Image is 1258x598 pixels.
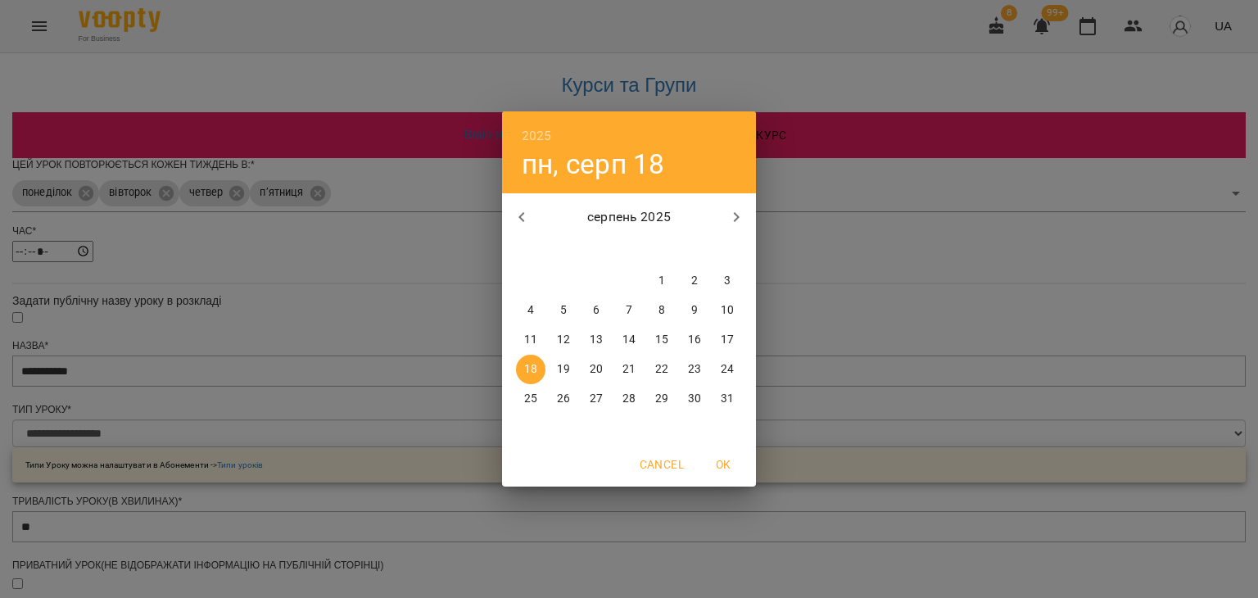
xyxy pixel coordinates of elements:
[557,391,570,407] p: 26
[713,266,742,296] button: 3
[622,391,636,407] p: 28
[581,296,611,325] button: 6
[581,384,611,414] button: 27
[713,242,742,258] span: нд
[647,384,677,414] button: 29
[713,296,742,325] button: 10
[680,355,709,384] button: 23
[688,332,701,348] p: 16
[516,384,545,414] button: 25
[581,355,611,384] button: 20
[557,332,570,348] p: 12
[590,391,603,407] p: 27
[724,273,731,289] p: 3
[527,302,534,319] p: 4
[680,384,709,414] button: 30
[549,355,578,384] button: 19
[647,355,677,384] button: 22
[549,384,578,414] button: 26
[655,332,668,348] p: 15
[691,273,698,289] p: 2
[633,450,690,479] button: Cancel
[524,332,537,348] p: 11
[614,355,644,384] button: 21
[680,296,709,325] button: 9
[626,302,632,319] p: 7
[688,391,701,407] p: 30
[655,391,668,407] p: 29
[655,361,668,378] p: 22
[658,302,665,319] p: 8
[560,302,567,319] p: 5
[590,332,603,348] p: 13
[581,242,611,258] span: ср
[516,296,545,325] button: 4
[549,325,578,355] button: 12
[680,325,709,355] button: 16
[516,242,545,258] span: пн
[524,391,537,407] p: 25
[721,332,734,348] p: 17
[593,302,600,319] p: 6
[721,391,734,407] p: 31
[524,361,537,378] p: 18
[658,273,665,289] p: 1
[522,125,552,147] button: 2025
[622,361,636,378] p: 21
[688,361,701,378] p: 23
[647,266,677,296] button: 1
[549,242,578,258] span: вт
[516,325,545,355] button: 11
[721,361,734,378] p: 24
[697,450,749,479] button: OK
[704,455,743,474] span: OK
[581,325,611,355] button: 13
[647,242,677,258] span: пт
[622,332,636,348] p: 14
[614,325,644,355] button: 14
[557,361,570,378] p: 19
[647,296,677,325] button: 8
[721,302,734,319] p: 10
[713,355,742,384] button: 24
[640,455,684,474] span: Cancel
[691,302,698,319] p: 9
[522,147,665,181] button: пн, серп 18
[590,361,603,378] p: 20
[680,242,709,258] span: сб
[680,266,709,296] button: 2
[713,325,742,355] button: 17
[516,355,545,384] button: 18
[614,242,644,258] span: чт
[549,296,578,325] button: 5
[713,384,742,414] button: 31
[647,325,677,355] button: 15
[541,207,717,227] p: серпень 2025
[614,296,644,325] button: 7
[614,384,644,414] button: 28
